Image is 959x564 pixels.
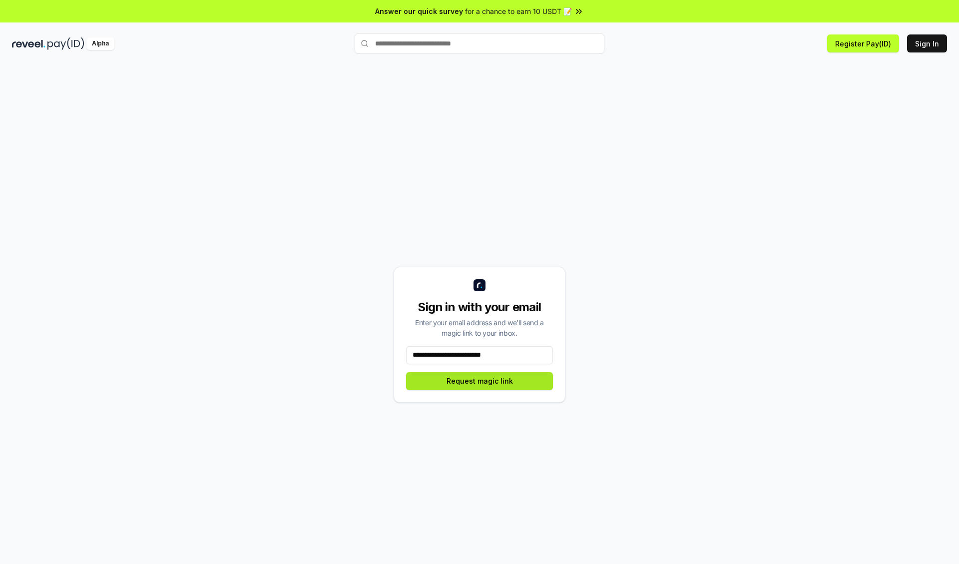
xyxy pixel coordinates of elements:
span: Answer our quick survey [375,6,463,16]
img: reveel_dark [12,37,45,50]
div: Alpha [86,37,114,50]
img: pay_id [47,37,84,50]
div: Enter your email address and we’ll send a magic link to your inbox. [406,317,553,338]
button: Sign In [907,34,947,52]
span: for a chance to earn 10 USDT 📝 [465,6,572,16]
button: Register Pay(ID) [827,34,899,52]
img: logo_small [474,279,485,291]
button: Request magic link [406,372,553,390]
div: Sign in with your email [406,299,553,315]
